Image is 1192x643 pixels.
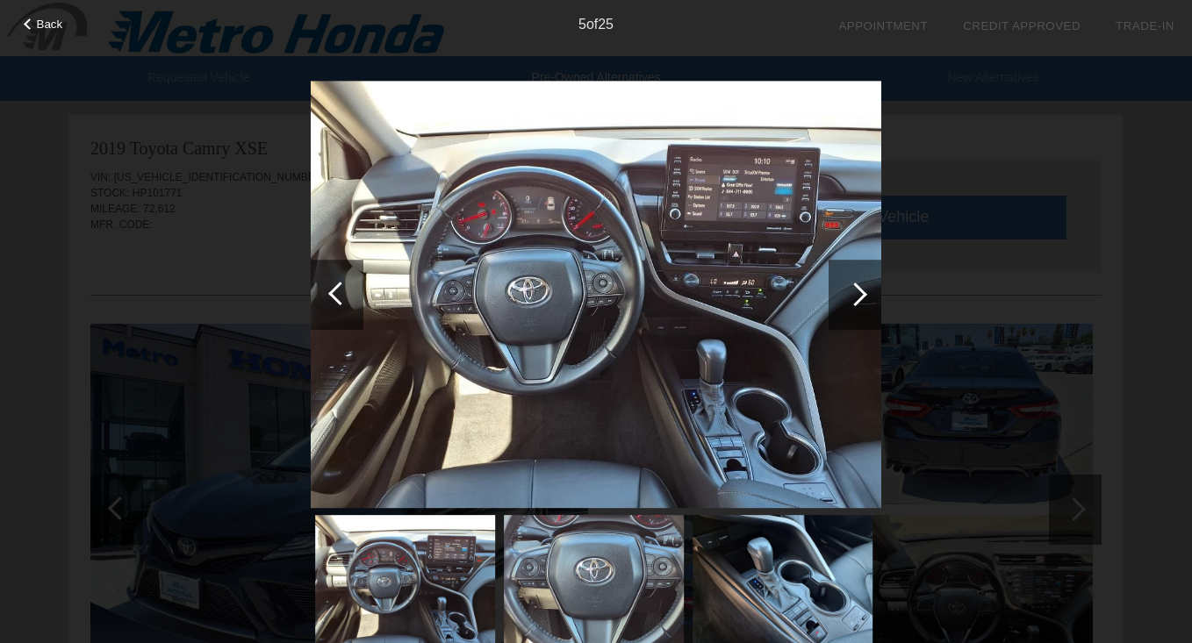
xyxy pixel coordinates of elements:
img: da5d8dff2ca217abaf5468f8b4f088a4.jpg [311,81,881,509]
a: Trade-In [1116,19,1174,32]
span: 25 [598,17,614,32]
span: 5 [578,17,586,32]
a: Credit Approved [963,19,1081,32]
a: Appointment [838,19,928,32]
span: Back [37,18,63,31]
